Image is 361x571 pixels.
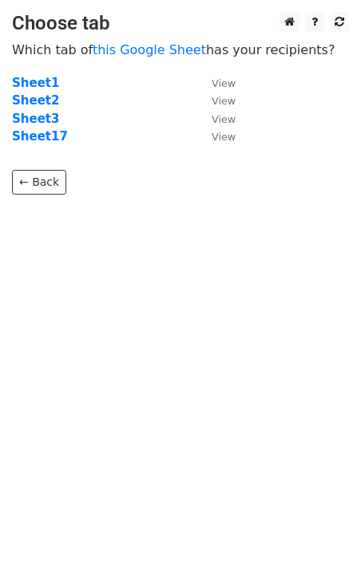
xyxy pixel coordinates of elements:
[12,170,66,195] a: ← Back
[12,112,59,126] a: Sheet3
[12,12,349,35] h3: Choose tab
[196,76,236,90] a: View
[212,113,236,125] small: View
[196,112,236,126] a: View
[196,129,236,144] a: View
[212,95,236,107] small: View
[12,93,59,108] a: Sheet2
[12,41,349,58] p: Which tab of has your recipients?
[196,93,236,108] a: View
[12,129,68,144] a: Sheet17
[212,77,236,89] small: View
[212,131,236,143] small: View
[93,42,206,57] a: this Google Sheet
[12,76,59,90] a: Sheet1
